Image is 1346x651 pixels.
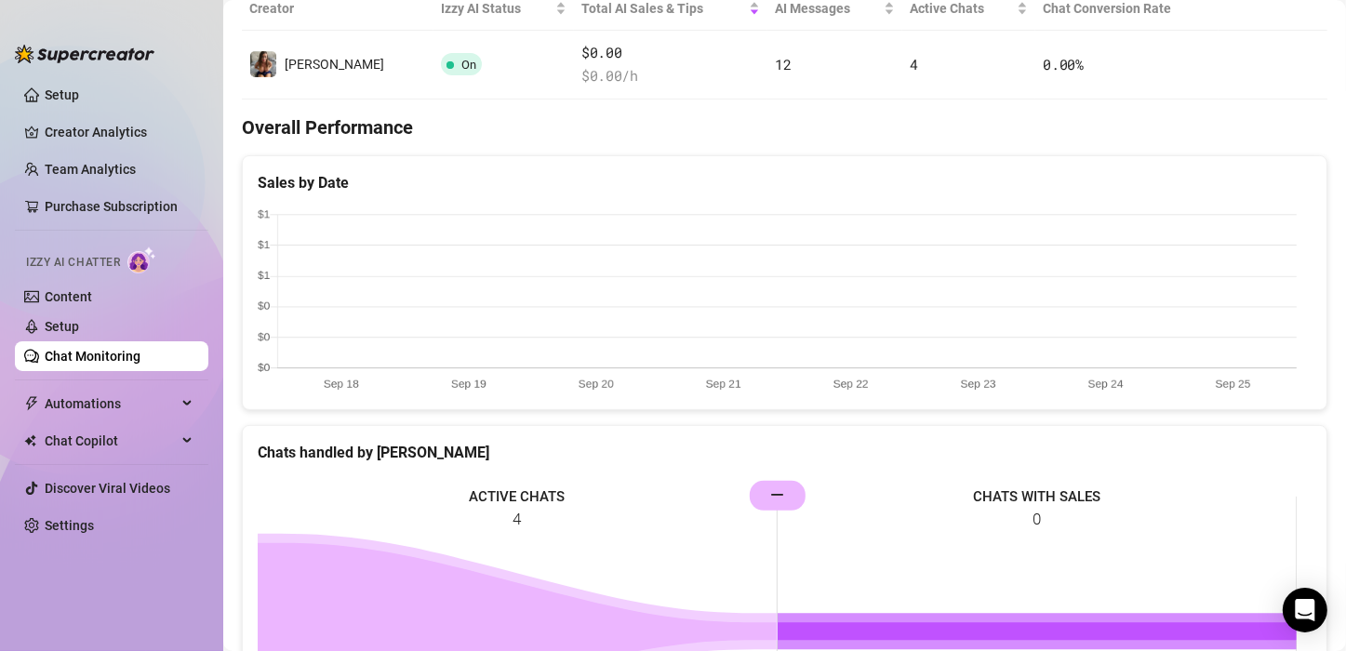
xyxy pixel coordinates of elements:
a: Setup [45,87,79,102]
span: 0.00 % [1043,55,1084,73]
a: Team Analytics [45,162,136,177]
h4: Overall Performance [242,114,1327,140]
span: Automations [45,389,177,418]
span: [PERSON_NAME] [285,57,384,72]
span: $0.00 [581,42,761,64]
img: AI Chatter [127,246,156,273]
div: Open Intercom Messenger [1283,588,1327,632]
span: On [461,58,476,72]
img: Chat Copilot [24,434,36,447]
span: $ 0.00 /h [581,65,761,87]
a: Content [45,289,92,304]
a: Settings [45,518,94,533]
span: 4 [910,55,918,73]
img: logo-BBDzfeDw.svg [15,45,154,63]
a: Discover Viral Videos [45,481,170,496]
span: 12 [775,55,791,73]
span: Izzy AI Chatter [26,254,120,272]
span: thunderbolt [24,396,39,411]
a: Creator Analytics [45,117,193,147]
img: Andy [250,51,276,77]
div: Chats handled by [PERSON_NAME] [258,441,1312,464]
a: Chat Monitoring [45,349,140,364]
a: Setup [45,319,79,334]
div: Sales by Date [258,171,1312,194]
span: Chat Copilot [45,426,177,456]
a: Purchase Subscription [45,192,193,221]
